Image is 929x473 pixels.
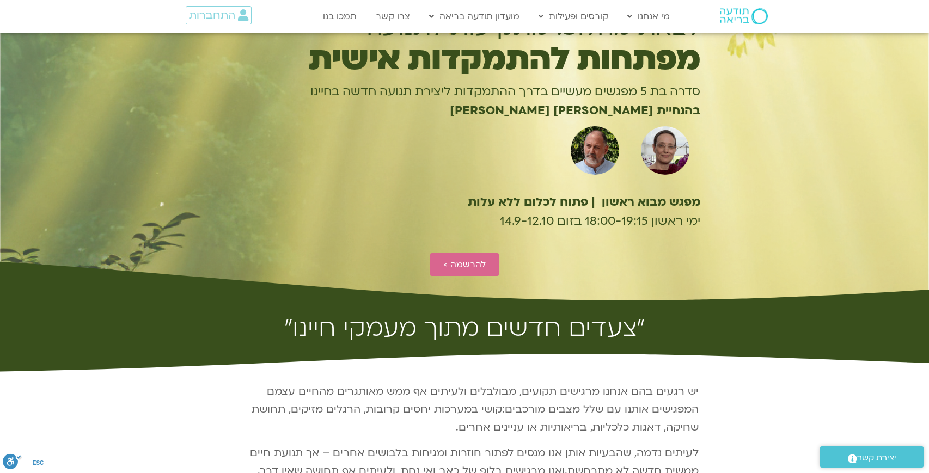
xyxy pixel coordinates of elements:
p: ימי ראשון 18:00-19:15 בזום 14.9-12.10 [229,212,700,231]
span: להרשמה > [443,260,486,269]
p: סדרה בת 5 מפגשים מעשיים בדרך ההתמקדות ליצירת תנועה חדשה בחיינו [229,82,700,101]
a: התחברות [186,6,252,24]
img: תודעה בריאה [720,8,768,24]
h2: ״צעדים חדשים מתוך מעמקי חיינו״ [165,320,764,337]
b: בהנחיית [PERSON_NAME] [PERSON_NAME] [450,102,700,119]
h1: מפתחות להתמקדות אישית [229,47,700,72]
a: מועדון תודעה בריאה [424,6,525,27]
a: קורסים ופעילות [533,6,614,27]
a: צרו קשר [370,6,415,27]
a: יצירת קשר [820,446,924,468]
span: התחברות [189,9,235,21]
span: יצירת קשר [857,451,896,465]
a: מי אנחנו [622,6,675,27]
b: מפגש מבוא ראשון | פתוח לכלום ללא עלות [468,194,700,210]
a: להרשמה > [430,253,499,276]
span: יש רגעים בהם אנחנו מרגישים תקועים, מבולבלים ולעיתים אף ממש מאותגרים מהחיים עצמם המפגישים אותנו עם... [267,384,699,416]
a: תמכו בנו [317,6,362,27]
span: קושי במערכות יחסים קרובות, הרגלים מזיקים, תחושת שחיקה, דאגות כלכליות, בריאותיות או עניינים אחרים. [252,402,699,434]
